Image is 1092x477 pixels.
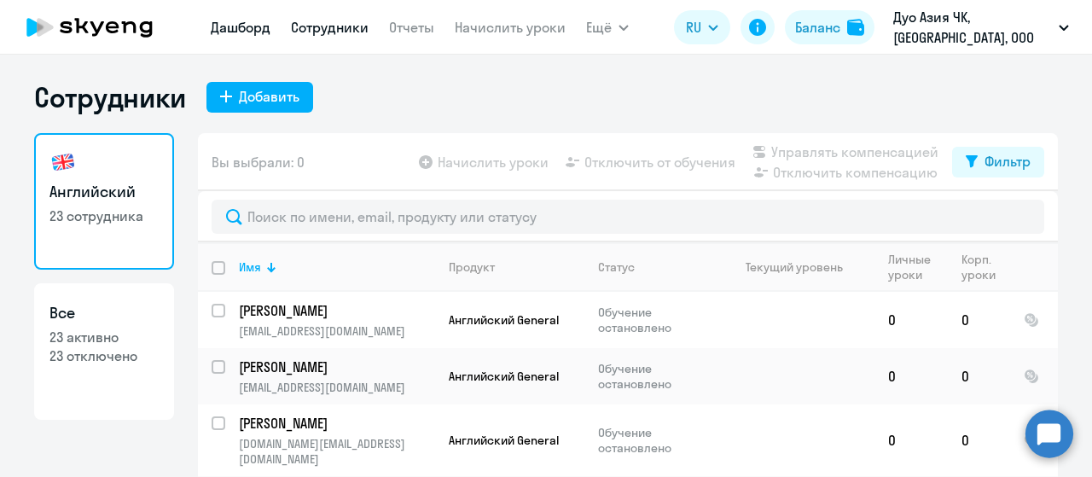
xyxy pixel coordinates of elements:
td: 0 [948,348,1010,404]
h3: Английский [49,181,159,203]
div: Личные уроки [888,252,947,282]
div: Личные уроки [888,252,932,282]
p: 23 сотрудника [49,207,159,225]
p: [PERSON_NAME] [239,301,432,320]
span: Английский General [449,433,559,448]
div: Корп. уроки [961,252,1009,282]
input: Поиск по имени, email, продукту или статусу [212,200,1044,234]
img: english [49,148,77,176]
span: RU [686,17,701,38]
a: Отчеты [389,19,434,36]
div: Продукт [449,259,584,275]
div: Текущий уровень [746,259,843,275]
p: [PERSON_NAME] [239,414,432,433]
a: Дашборд [211,19,270,36]
p: 23 активно [49,328,159,346]
a: Английский23 сотрудника [34,133,174,270]
button: Ещё [586,10,629,44]
button: RU [674,10,730,44]
span: Ещё [586,17,612,38]
p: [PERSON_NAME] [239,358,432,376]
p: [EMAIL_ADDRESS][DOMAIN_NAME] [239,380,434,395]
span: Английский General [449,369,559,384]
span: Английский General [449,312,559,328]
a: [PERSON_NAME] [239,358,434,376]
img: balance [847,19,864,36]
a: Начислить уроки [455,19,566,36]
h1: Сотрудники [34,80,186,114]
td: 0 [874,404,948,476]
button: Балансbalance [785,10,874,44]
td: 0 [948,292,1010,348]
p: Дуо Азия ЧК, [GEOGRAPHIC_DATA], ООО [893,7,1052,48]
h3: Все [49,302,159,324]
div: Статус [598,259,715,275]
div: Имя [239,259,261,275]
div: Фильтр [985,151,1031,172]
div: Продукт [449,259,495,275]
td: 0 [874,348,948,404]
p: Обучение остановлено [598,425,715,456]
p: [DOMAIN_NAME][EMAIL_ADDRESS][DOMAIN_NAME] [239,436,434,467]
td: 0 [874,292,948,348]
span: Вы выбрали: 0 [212,152,305,172]
div: Имя [239,259,434,275]
button: Дуо Азия ЧК, [GEOGRAPHIC_DATA], ООО [885,7,1077,48]
button: Добавить [206,82,313,113]
div: Текущий уровень [729,259,874,275]
div: Добавить [239,86,299,107]
td: 0 [948,404,1010,476]
div: Баланс [795,17,840,38]
div: Статус [598,259,635,275]
p: Обучение остановлено [598,305,715,335]
p: Обучение остановлено [598,361,715,392]
div: Корп. уроки [961,252,996,282]
a: [PERSON_NAME] [239,414,434,433]
a: Все23 активно23 отключено [34,283,174,420]
a: Сотрудники [291,19,369,36]
button: Фильтр [952,147,1044,177]
a: [PERSON_NAME] [239,301,434,320]
p: 23 отключено [49,346,159,365]
p: [EMAIL_ADDRESS][DOMAIN_NAME] [239,323,434,339]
